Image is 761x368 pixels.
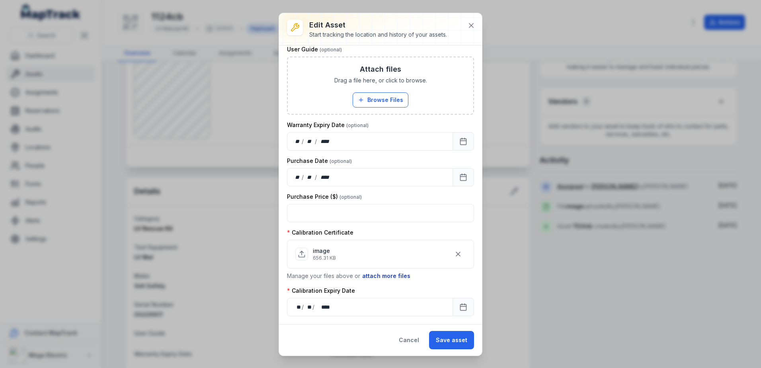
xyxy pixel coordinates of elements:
[353,92,408,108] button: Browse Files
[309,20,447,31] h3: Edit asset
[287,287,355,295] label: Calibration Expiry Date
[313,255,336,261] p: 656.31 KB
[287,272,474,280] p: Manage your files above or
[360,64,401,75] h3: Attach files
[302,303,304,311] div: /
[334,76,427,84] span: Drag a file here, or click to browse.
[294,303,302,311] div: day,
[287,121,369,129] label: Warranty Expiry Date
[315,303,330,311] div: year,
[287,45,342,53] label: User Guide
[312,303,315,311] div: /
[287,157,352,165] label: Purchase Date
[318,137,332,145] div: year,
[287,193,362,201] label: Purchase Price ($)
[302,173,304,181] div: /
[304,173,315,181] div: month,
[294,173,302,181] div: day,
[313,247,336,255] p: image
[453,298,474,316] button: Calendar
[315,173,318,181] div: /
[304,137,315,145] div: month,
[302,137,304,145] div: /
[392,331,426,349] button: Cancel
[453,132,474,151] button: Calendar
[453,168,474,186] button: Calendar
[287,229,353,237] label: Calibration Certificate
[318,173,332,181] div: year,
[315,137,318,145] div: /
[362,272,411,280] button: attach more files
[294,137,302,145] div: day,
[304,303,312,311] div: month,
[309,31,447,39] div: Start tracking the location and history of your assets.
[429,331,474,349] button: Save asset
